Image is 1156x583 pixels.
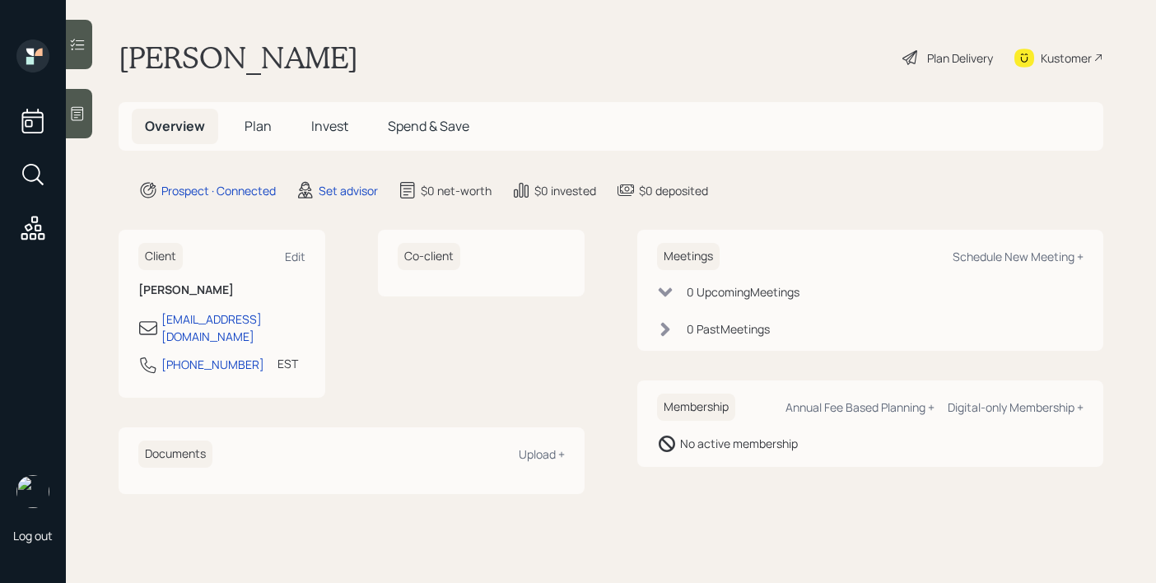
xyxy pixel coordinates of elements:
div: EST [277,355,298,372]
div: 0 Past Meeting s [687,320,770,338]
h6: Co-client [398,243,460,270]
h6: Client [138,243,183,270]
div: $0 invested [534,182,596,199]
div: 0 Upcoming Meeting s [687,283,799,301]
h6: Meetings [657,243,720,270]
div: Annual Fee Based Planning + [785,399,935,415]
div: Upload + [519,446,565,462]
span: Plan [245,117,272,135]
div: Plan Delivery [927,49,993,67]
span: Spend & Save [388,117,469,135]
div: Kustomer [1041,49,1092,67]
div: No active membership [680,435,798,452]
div: Edit [285,249,305,264]
span: Invest [311,117,348,135]
div: $0 net-worth [421,182,492,199]
span: Overview [145,117,205,135]
h6: Membership [657,394,735,421]
div: Log out [13,528,53,543]
h6: Documents [138,441,212,468]
div: Set advisor [319,182,378,199]
h1: [PERSON_NAME] [119,40,358,76]
h6: [PERSON_NAME] [138,283,305,297]
div: Prospect · Connected [161,182,276,199]
img: robby-grisanti-headshot.png [16,475,49,508]
div: [EMAIL_ADDRESS][DOMAIN_NAME] [161,310,305,345]
div: Digital-only Membership + [948,399,1084,415]
div: Schedule New Meeting + [953,249,1084,264]
div: [PHONE_NUMBER] [161,356,264,373]
div: $0 deposited [639,182,708,199]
